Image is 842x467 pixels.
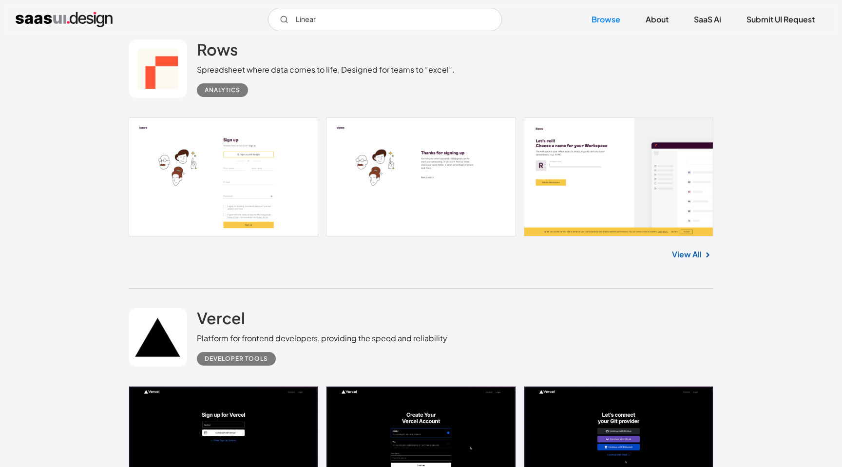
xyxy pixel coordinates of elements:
[197,64,455,76] div: Spreadsheet where data comes to life, Designed for teams to “excel”.
[205,353,268,365] div: Developer tools
[197,39,238,64] a: Rows
[197,308,245,328] h2: Vercel
[197,39,238,59] h2: Rows
[634,9,680,30] a: About
[580,9,632,30] a: Browse
[197,308,245,332] a: Vercel
[735,9,826,30] a: Submit UI Request
[672,249,702,260] a: View All
[682,9,733,30] a: SaaS Ai
[268,8,502,31] input: Search UI designs you're looking for...
[197,332,447,344] div: Platform for frontend developers, providing the speed and reliability
[16,12,113,27] a: home
[205,84,240,96] div: Analytics
[268,8,502,31] form: Email Form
